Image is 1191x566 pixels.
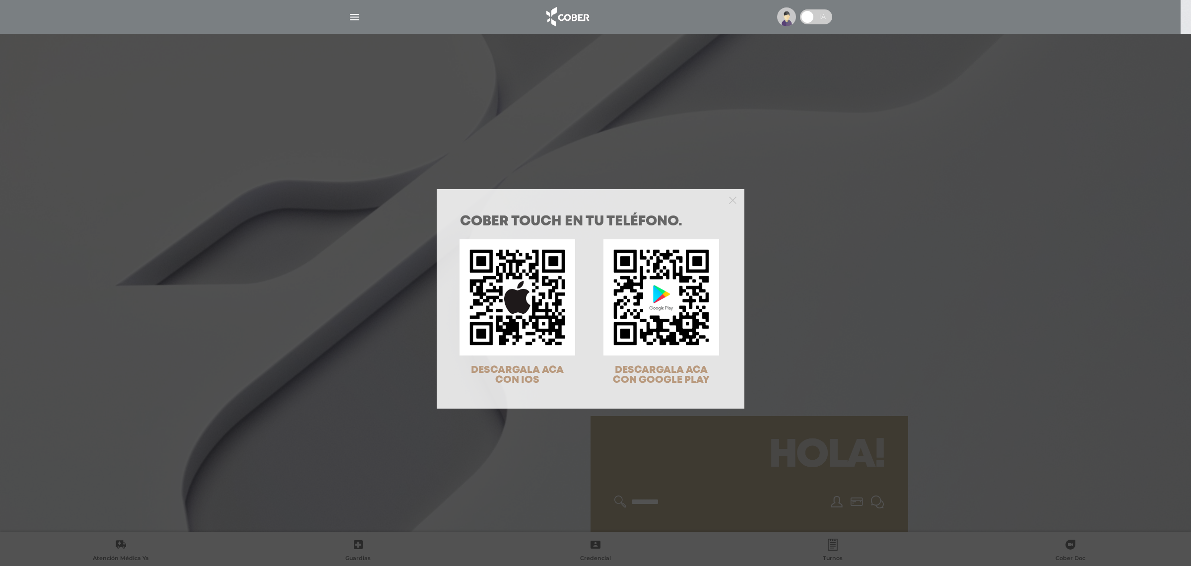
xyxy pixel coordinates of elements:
[613,365,710,385] span: DESCARGALA ACA CON GOOGLE PLAY
[471,365,564,385] span: DESCARGALA ACA CON IOS
[603,239,719,355] img: qr-code
[729,195,736,204] button: Close
[460,239,575,355] img: qr-code
[460,215,721,229] h1: COBER TOUCH en tu teléfono.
